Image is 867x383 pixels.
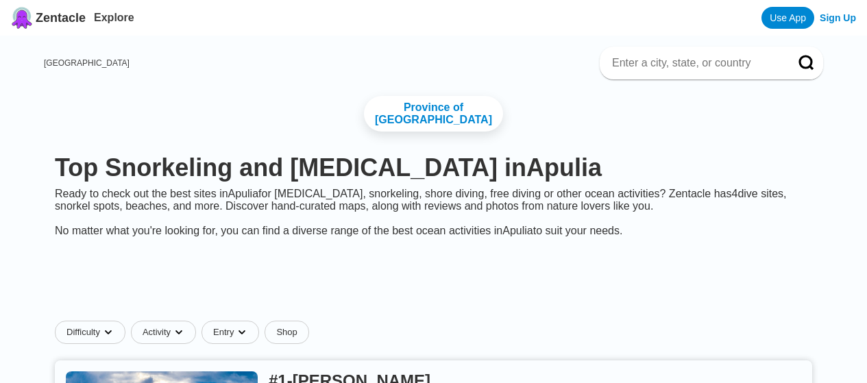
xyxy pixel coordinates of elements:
[236,327,247,338] img: dropdown caret
[44,188,823,237] div: Ready to check out the best sites in Apulia for [MEDICAL_DATA], snorkeling, shore diving, free di...
[55,321,131,344] button: Difficultydropdown caret
[173,327,184,338] img: dropdown caret
[213,327,234,338] span: Entry
[55,153,812,182] h1: Top Snorkeling and [MEDICAL_DATA] in Apulia
[103,327,114,338] img: dropdown caret
[202,321,265,344] button: Entrydropdown caret
[11,7,33,29] img: Zentacle logo
[11,7,86,29] a: Zentacle logoZentacle
[44,58,130,68] a: [GEOGRAPHIC_DATA]
[94,12,134,23] a: Explore
[761,7,814,29] a: Use App
[143,327,171,338] span: Activity
[36,11,86,25] span: Zentacle
[820,12,856,23] a: Sign Up
[364,96,503,132] a: Province of [GEOGRAPHIC_DATA]
[66,327,100,338] span: Difficulty
[265,321,308,344] a: Shop
[611,56,779,70] input: Enter a city, state, or country
[131,321,202,344] button: Activitydropdown caret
